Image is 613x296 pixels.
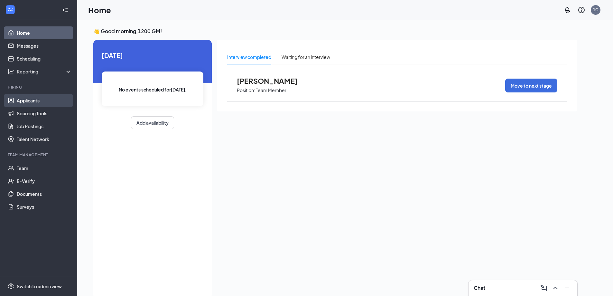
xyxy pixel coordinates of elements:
svg: Analysis [8,68,14,75]
a: Applicants [17,94,72,107]
svg: Settings [8,283,14,290]
a: Talent Network [17,133,72,146]
h3: 👋 Good morning, 1200 GM ! [93,28,577,35]
div: 1G [593,7,599,13]
a: Documents [17,187,72,200]
span: No events scheduled for [DATE] . [119,86,187,93]
svg: Minimize [563,284,571,292]
div: Hiring [8,84,70,90]
svg: ComposeMessage [540,284,548,292]
h1: Home [88,5,111,15]
svg: WorkstreamLogo [7,6,14,13]
button: ComposeMessage [539,283,549,293]
svg: QuestionInfo [578,6,585,14]
div: Team Management [8,152,70,158]
h3: Chat [474,284,485,291]
a: Home [17,26,72,39]
span: [DATE] [102,50,203,60]
svg: Notifications [563,6,571,14]
button: Add availability [131,116,174,129]
a: Sourcing Tools [17,107,72,120]
div: Waiting for an interview [282,53,330,61]
svg: Collapse [62,7,69,13]
button: Minimize [562,283,572,293]
button: ChevronUp [550,283,561,293]
a: Messages [17,39,72,52]
span: [PERSON_NAME] [237,77,308,85]
p: Team Member [256,87,286,93]
a: Team [17,162,72,175]
p: Position: [237,87,255,93]
a: Surveys [17,200,72,213]
a: Scheduling [17,52,72,65]
div: Interview completed [227,53,271,61]
button: Move to next stage [505,79,557,92]
div: Reporting [17,68,72,75]
div: Switch to admin view [17,283,62,290]
svg: ChevronUp [552,284,559,292]
a: Job Postings [17,120,72,133]
a: E-Verify [17,175,72,187]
